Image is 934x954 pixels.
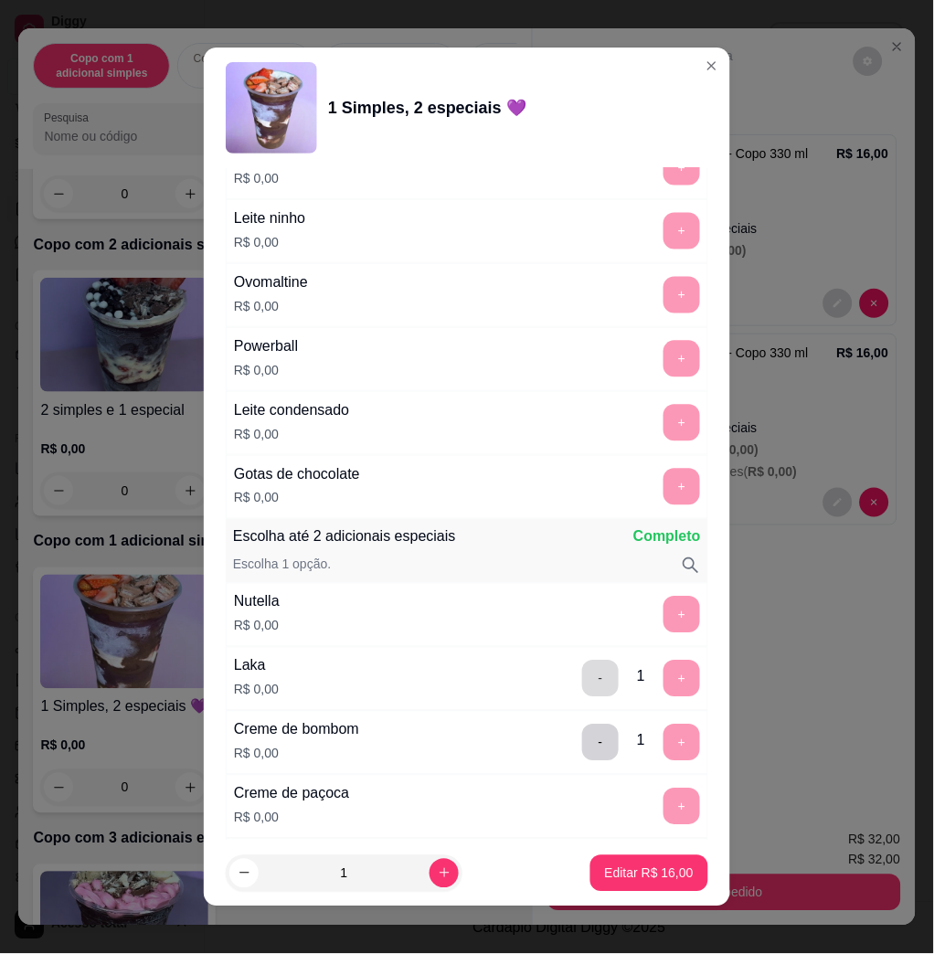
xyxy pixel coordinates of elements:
button: increase-product-quantity [430,859,459,888]
div: Ovomaltine [234,271,308,293]
button: delete [582,725,619,761]
p: R$ 0,00 [234,169,297,187]
p: R$ 0,00 [234,361,298,379]
p: R$ 0,00 [234,489,360,507]
p: R$ 0,00 [234,809,349,827]
div: Nutella [234,591,280,613]
div: 1 Simples, 2 especiais 💜 [328,95,526,121]
img: product-image [226,62,317,154]
div: Creme de bombom [234,719,359,741]
div: Laka [234,655,279,677]
div: Creme de paçoca [234,783,349,805]
p: R$ 0,00 [234,297,308,315]
div: Powerball [234,335,298,357]
button: delete [582,661,619,697]
div: Leite ninho [234,207,305,229]
p: Editar R$ 16,00 [605,864,694,883]
div: Gotas de chocolate [234,463,360,485]
p: R$ 0,00 [234,617,280,635]
button: Editar R$ 16,00 [590,855,708,892]
p: R$ 0,00 [234,233,305,251]
button: decrease-product-quantity [229,859,259,888]
button: Close [697,51,727,80]
p: R$ 0,00 [234,745,359,763]
p: Completo [633,526,701,548]
p: R$ 0,00 [234,681,279,699]
div: 1 [637,730,645,752]
p: Escolha até 2 adicionais especiais [233,526,456,548]
div: 1 [637,666,645,688]
p: Escolha 1 opção. [233,556,331,576]
div: Leite condensado [234,399,349,421]
p: R$ 0,00 [234,425,349,443]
